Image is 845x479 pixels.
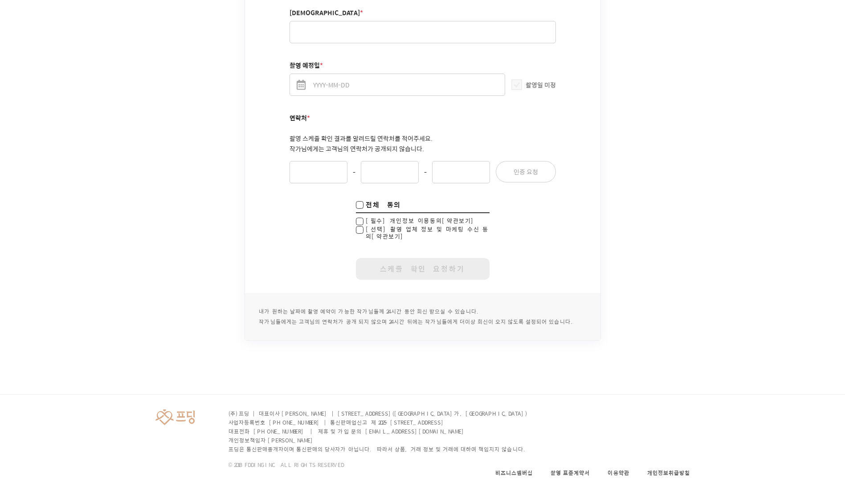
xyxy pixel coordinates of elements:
label: 연락처 [290,114,310,123]
a: 비즈니스멤버십 [495,469,533,477]
span: 전체 동의 [366,199,400,210]
p: 프딩은 통신판매중개자이며 통신판매의 당사자가 아닙니다. 따라서 상품, 거래 정보 및 거래에 대하여 책임지지 않습니다. [229,445,529,454]
a: 설정 [115,283,171,305]
p: 사업자등록번호 [PHONE_NUMBER] | 통신판매업신고 제 2025-[STREET_ADDRESS] [229,418,529,427]
label: [선택] 촬영 업체 정보 및 마케팅 수신 동의 [366,224,489,241]
a: 홈 [3,283,59,305]
p: © 2018 FDDING INC. ALL RIGHTS RESERVED [229,461,529,469]
span: - [353,167,355,177]
a: 대화 [59,283,115,305]
span: 홈 [28,296,33,303]
label: 촬영 예정일 [290,61,323,70]
input: YYYY-MM-DD [290,74,505,96]
span: 대화 [82,297,92,304]
a: 촬영 표준계약서 [551,469,590,477]
p: 개인정보책임자 [PERSON_NAME] [229,436,529,445]
label: [DEMOGRAPHIC_DATA] [290,8,363,17]
input: middle [361,161,419,183]
label: [필수] 개인정보 이용동의 [366,216,442,225]
span: - [424,167,427,177]
label: [약관보기] [371,231,404,241]
label: [약관보기] [442,216,475,225]
input: last [432,161,490,183]
span: 촬영일 미정 [526,80,556,90]
a: 개인정보취급방침 [647,469,690,477]
p: 내가 원하는 날짜에 촬영 예약이 가능한 작가님들께 24시간 동안 회신 받으실 수 있습니다. 작가님들에게는 고객님의 연락처가 공개 되지 않으며 24시간 뒤에는 작가님들에게 더이... [245,293,600,340]
button: 스케줄 확인 요청하기 [356,258,490,280]
p: 대표전화 [PHONE_NUMBER] | 제휴 및 가입 문의 [EMAIL_ADDRESS][DOMAIN_NAME] [229,427,529,436]
p: (주) 프딩 | 대표이사 [PERSON_NAME] | [STREET_ADDRESS]([GEOGRAPHIC_DATA]가, [GEOGRAPHIC_DATA]) [229,409,529,418]
a: 이용약관 [608,469,629,477]
span: 설정 [138,296,148,303]
p: 촬영 스케줄 확인 결과를 알려드릴 연락처를 적어주세요. 작가님에게는 고객님의 연락처가 공개되지 않습니다. [290,133,556,154]
button: 인증 요청 [496,161,556,182]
